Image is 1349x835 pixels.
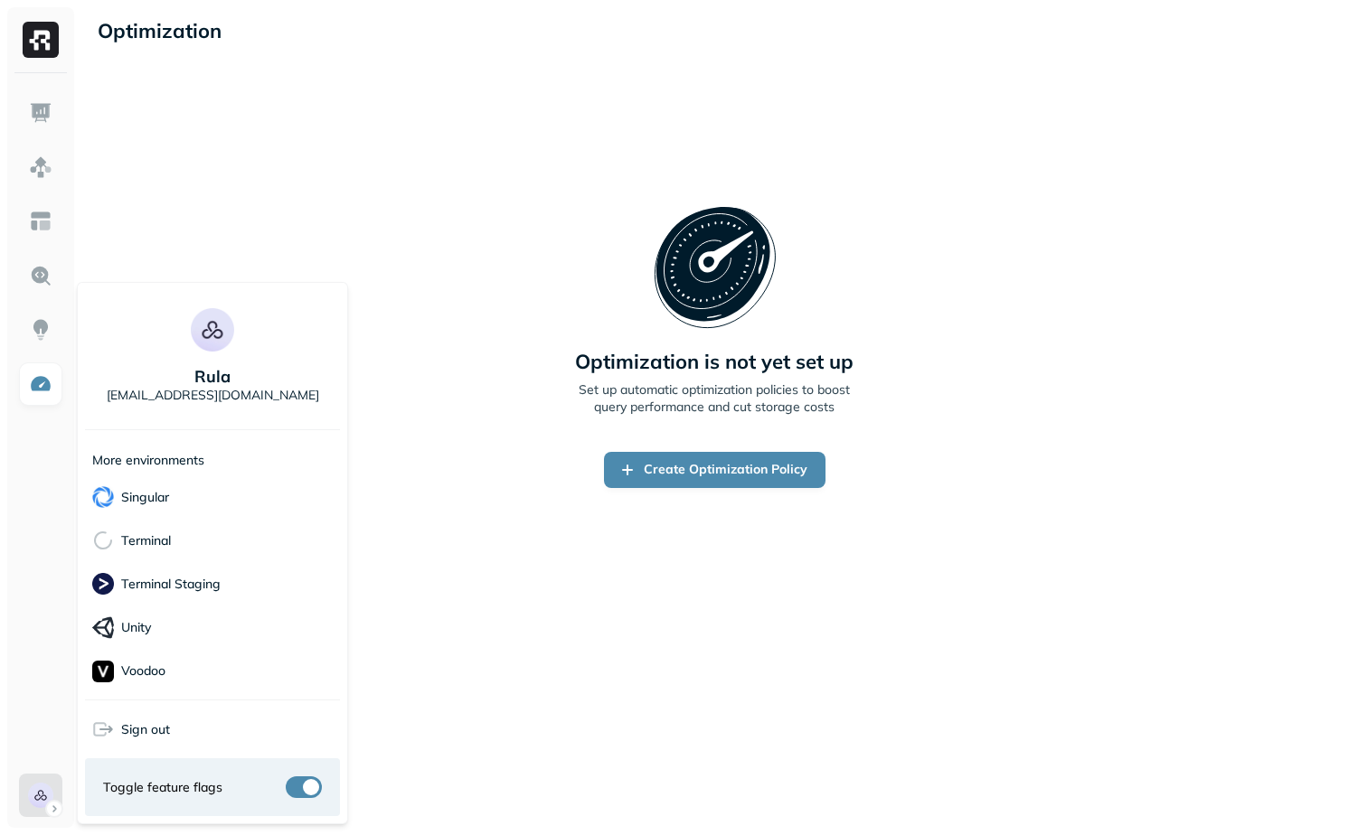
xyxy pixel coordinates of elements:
p: Voodoo [121,662,165,680]
p: Rula [194,366,231,387]
span: Sign out [121,721,170,738]
img: Singular [92,486,114,508]
p: [EMAIL_ADDRESS][DOMAIN_NAME] [107,387,319,404]
span: Toggle feature flags [103,779,222,796]
p: Terminal Staging [121,576,221,593]
img: Rula [191,308,234,352]
p: Terminal [121,532,171,549]
p: Unity [121,619,151,636]
p: Singular [121,489,169,506]
img: Terminal Staging [92,573,114,595]
img: Voodoo [92,661,114,682]
img: Unity [92,616,114,639]
p: More environments [92,452,204,469]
